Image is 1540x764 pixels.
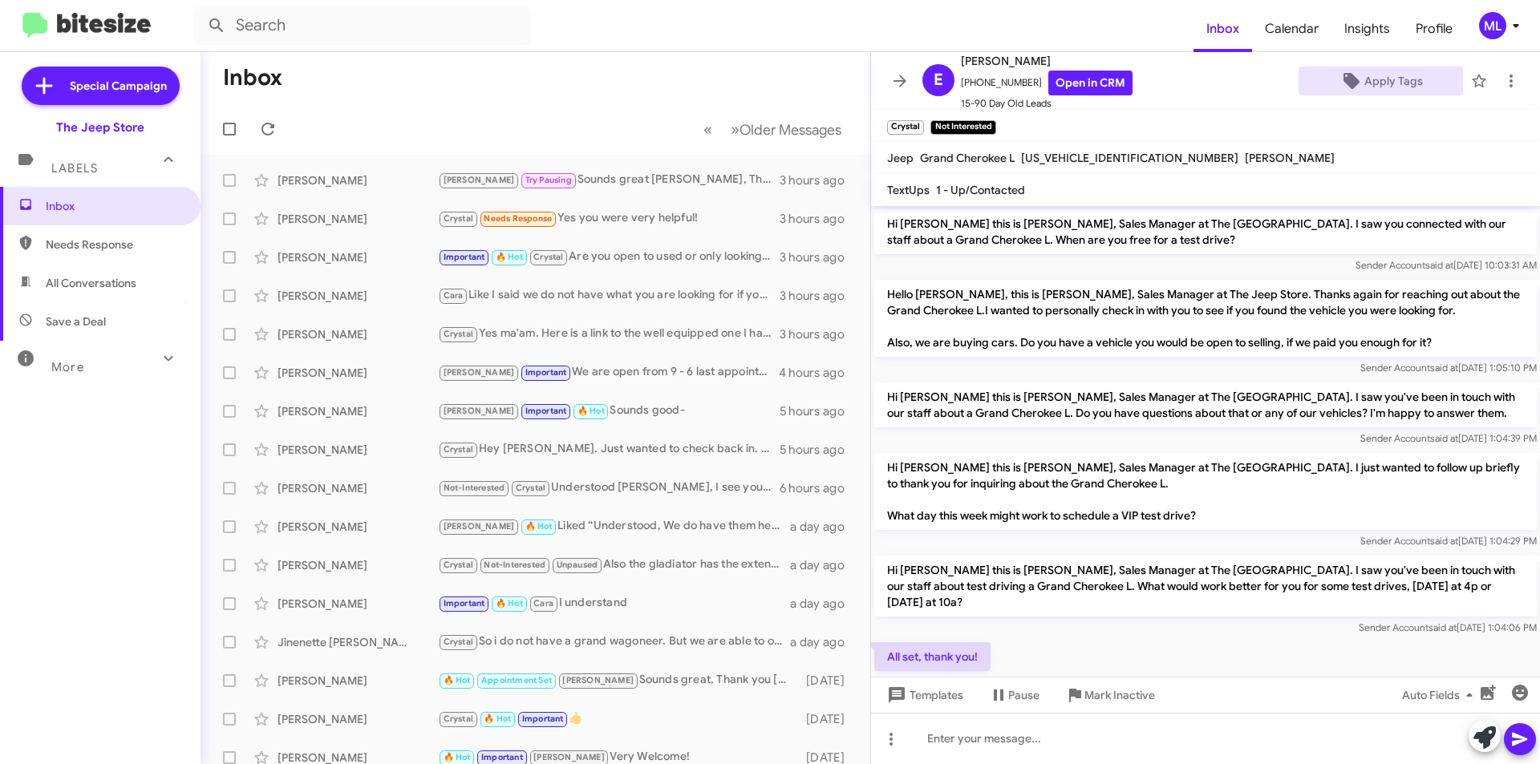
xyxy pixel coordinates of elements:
a: Special Campaign [22,67,180,105]
span: [PERSON_NAME] [961,51,1133,71]
span: said at [1429,621,1457,633]
span: Crystal [444,329,473,339]
span: 🔥 Hot [484,713,511,724]
div: 5 hours ago [780,403,857,419]
span: Special Campaign [70,78,167,94]
span: Crystal [444,637,473,647]
h1: Inbox [223,65,282,91]
span: 🔥 Hot [444,675,471,685]
span: 1 - Up/Contacted [936,183,1025,197]
a: Insights [1331,6,1403,52]
div: 3 hours ago [780,211,857,227]
span: « [703,119,712,139]
div: [PERSON_NAME] [278,673,438,689]
span: Inbox [46,198,182,214]
span: Try Pausing [525,175,572,185]
div: a day ago [790,557,857,573]
div: Sounds great [PERSON_NAME], Thank you sir [438,171,780,189]
span: Grand Cherokee L [920,151,1015,165]
span: More [51,360,84,374]
span: Mark Inactive [1084,681,1155,709]
p: Hello [PERSON_NAME], this is [PERSON_NAME], Sales Manager at The Jeep Store. Thanks again for rea... [874,280,1537,357]
span: Labels [51,161,98,176]
span: Auto Fields [1402,681,1479,709]
span: Not-Interested [444,483,505,493]
div: Like I said we do not have what you are looking for if you are only open to the 4xe wranglers. If... [438,286,780,305]
span: [PERSON_NAME] [444,367,515,378]
span: [PERSON_NAME] [444,175,515,185]
div: [PERSON_NAME] [278,288,438,304]
span: Not-Interested [484,560,545,570]
span: Cara [444,290,464,301]
span: Crystal [444,560,473,570]
span: Templates [884,681,963,709]
span: Needs Response [484,213,552,224]
div: [PERSON_NAME] [278,249,438,265]
p: All set, thank you! [874,642,991,671]
div: 3 hours ago [780,326,857,342]
div: a day ago [790,596,857,612]
div: 3 hours ago [780,172,857,188]
span: Important [444,598,485,608]
div: Understood [PERSON_NAME], I see you are working with [PERSON_NAME]. Thank you for your response. [438,479,780,497]
small: Not Interested [930,120,995,135]
span: Important [525,406,567,416]
span: Older Messages [740,121,841,139]
span: [PERSON_NAME] [1245,151,1335,165]
span: All Conversations [46,275,136,291]
button: Next [721,113,851,146]
a: Profile [1403,6,1465,52]
span: said at [1430,535,1458,547]
a: Calendar [1252,6,1331,52]
div: a day ago [790,519,857,535]
span: Crystal [444,444,473,455]
input: Search [194,6,531,45]
span: [PHONE_NUMBER] [961,71,1133,95]
a: Open in CRM [1048,71,1133,95]
div: Yes you were very helpful! [438,209,780,228]
div: I understand [438,594,790,612]
span: Crystal [444,713,473,724]
span: 🔥 Hot [525,521,553,532]
span: Sender Account [DATE] 1:05:10 PM [1360,362,1537,374]
div: [DATE] [798,673,857,689]
span: [DATE] 1:37:29 PM [874,676,950,688]
div: [PERSON_NAME] [278,326,438,342]
span: Apply Tags [1364,67,1423,95]
span: Sender Account [DATE] 1:04:39 PM [1360,432,1537,444]
span: [PERSON_NAME] [444,406,515,416]
span: [US_VEHICLE_IDENTIFICATION_NUMBER] [1021,151,1238,165]
div: Sounds good- [438,402,780,420]
div: a day ago [790,634,857,650]
div: [PERSON_NAME] [278,519,438,535]
span: [PERSON_NAME] [562,675,634,685]
span: E [934,67,943,93]
div: 6 hours ago [780,480,857,496]
p: Hi [PERSON_NAME] this is [PERSON_NAME], Sales Manager at The [GEOGRAPHIC_DATA]. I saw you connect... [874,209,1537,254]
div: 5 hours ago [780,442,857,458]
div: [PERSON_NAME] [278,480,438,496]
div: Jinenette [PERSON_NAME] [278,634,438,650]
small: Crystal [887,120,924,135]
button: ML [1465,12,1522,39]
span: 🔥 Hot [496,252,523,262]
span: 🔥 Hot [496,598,523,608]
div: 3 hours ago [780,249,857,265]
button: Pause [976,681,1052,709]
span: Jeep [887,151,914,165]
span: » [731,119,740,139]
span: Unpaused [557,560,598,570]
span: Important [522,713,564,724]
span: Important [444,252,485,262]
span: Crystal [444,213,473,224]
button: Templates [871,681,976,709]
div: We are open from 9 - 6 last appointment for the day at 5. let me know what time works best for you [438,363,779,382]
span: Save a Deal [46,313,106,329]
p: Hi [PERSON_NAME] this is [PERSON_NAME], Sales Manager at The [GEOGRAPHIC_DATA]. I saw you've been... [874,556,1537,616]
span: 🔥 Hot [444,752,471,762]
div: [DATE] [798,711,857,727]
div: The Jeep Store [56,119,144,135]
